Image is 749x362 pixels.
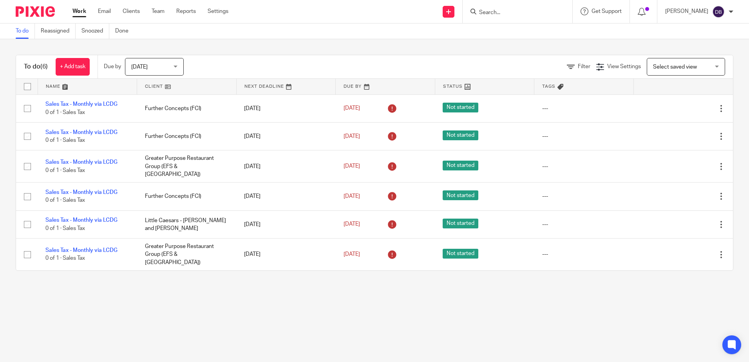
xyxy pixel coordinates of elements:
[24,63,48,71] h1: To do
[344,252,360,257] span: [DATE]
[137,150,237,183] td: Greater Purpose Restaurant Group (EFS & [GEOGRAPHIC_DATA])
[137,94,237,122] td: Further Concepts (FCI)
[45,198,85,203] span: 0 of 1 · Sales Tax
[45,256,85,261] span: 0 of 1 · Sales Tax
[478,9,549,16] input: Search
[16,6,55,17] img: Pixie
[542,221,626,228] div: ---
[542,84,555,89] span: Tags
[665,7,708,15] p: [PERSON_NAME]
[45,159,118,165] a: Sales Tax - Monthly via LCDG
[208,7,228,15] a: Settings
[578,64,590,69] span: Filter
[592,9,622,14] span: Get Support
[176,7,196,15] a: Reports
[137,122,237,150] td: Further Concepts (FCI)
[236,210,336,238] td: [DATE]
[443,190,478,200] span: Not started
[137,210,237,238] td: Little Caesars - [PERSON_NAME] and [PERSON_NAME]
[443,161,478,170] span: Not started
[131,64,148,70] span: [DATE]
[542,250,626,258] div: ---
[443,103,478,112] span: Not started
[45,138,85,143] span: 0 of 1 · Sales Tax
[45,190,118,195] a: Sales Tax - Monthly via LCDG
[81,24,109,39] a: Snoozed
[344,222,360,227] span: [DATE]
[72,7,86,15] a: Work
[137,239,237,270] td: Greater Purpose Restaurant Group (EFS & [GEOGRAPHIC_DATA])
[443,130,478,140] span: Not started
[45,168,85,173] span: 0 of 1 · Sales Tax
[56,58,90,76] a: + Add task
[236,122,336,150] td: [DATE]
[45,110,85,115] span: 0 of 1 · Sales Tax
[653,64,697,70] span: Select saved view
[344,164,360,169] span: [DATE]
[443,249,478,259] span: Not started
[123,7,140,15] a: Clients
[607,64,641,69] span: View Settings
[236,150,336,183] td: [DATE]
[115,24,134,39] a: Done
[45,226,85,231] span: 0 of 1 · Sales Tax
[344,106,360,111] span: [DATE]
[45,217,118,223] a: Sales Tax - Monthly via LCDG
[98,7,111,15] a: Email
[542,192,626,200] div: ---
[45,248,118,253] a: Sales Tax - Monthly via LCDG
[542,132,626,140] div: ---
[344,134,360,139] span: [DATE]
[236,183,336,210] td: [DATE]
[542,163,626,170] div: ---
[45,101,118,107] a: Sales Tax - Monthly via LCDG
[40,63,48,70] span: (6)
[152,7,165,15] a: Team
[41,24,76,39] a: Reassigned
[236,94,336,122] td: [DATE]
[104,63,121,71] p: Due by
[344,194,360,199] span: [DATE]
[16,24,35,39] a: To do
[236,239,336,270] td: [DATE]
[542,105,626,112] div: ---
[137,183,237,210] td: Further Concepts (FCI)
[45,130,118,135] a: Sales Tax - Monthly via LCDG
[443,219,478,228] span: Not started
[712,5,725,18] img: svg%3E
